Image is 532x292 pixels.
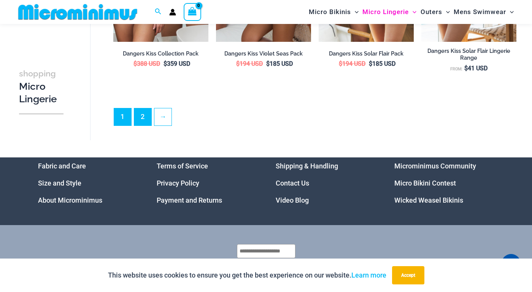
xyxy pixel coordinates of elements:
aside: Footer Widget 2 [157,157,257,209]
nav: Menu [276,157,376,209]
h2: Dangers Kiss Solar Flair Pack [319,50,414,57]
a: → [154,108,172,125]
span: Menu Toggle [442,2,450,22]
span: Mens Swimwear [454,2,506,22]
span: $ [464,65,468,72]
span: From: [450,67,462,71]
bdi: 185 USD [266,60,293,67]
span: $ [369,60,372,67]
a: Mens SwimwearMenu ToggleMenu Toggle [452,2,516,22]
span: Page 1 [114,108,131,125]
a: About Microminimus [38,196,102,204]
a: Contact Us [276,179,309,187]
a: Learn more [351,271,386,279]
span: $ [339,60,342,67]
a: Page 2 [134,108,151,125]
bdi: 359 USD [164,60,190,67]
button: Accept [392,266,424,284]
a: Payment and Returns [157,196,222,204]
a: Video Blog [276,196,309,204]
a: OutersMenu ToggleMenu Toggle [419,2,452,22]
a: Dangers Kiss Collection Pack [113,50,208,60]
aside: Footer Widget 1 [38,157,138,209]
span: shopping [19,69,56,78]
nav: Site Navigation [306,1,517,23]
nav: Product Pagination [113,108,516,130]
a: Fabric and Care [38,162,86,170]
a: Shipping & Handling [276,162,338,170]
h2: Dangers Kiss Solar Flair Lingerie Range [421,48,516,62]
span: $ [236,60,240,67]
span: Menu Toggle [351,2,359,22]
h3: Micro Lingerie [19,67,64,106]
span: Outers [421,2,442,22]
a: Micro Bikini Contest [394,179,456,187]
span: Menu Toggle [506,2,514,22]
nav: Menu [394,157,494,209]
a: Size and Style [38,179,81,187]
a: Privacy Policy [157,179,199,187]
span: $ [266,60,270,67]
a: Dangers Kiss Solar Flair Lingerie Range [421,48,516,65]
nav: Menu [157,157,257,209]
a: Wicked Weasel Bikinis [394,196,463,204]
a: Micro BikinisMenu ToggleMenu Toggle [307,2,360,22]
bdi: 388 USD [133,60,160,67]
a: Microminimus Community [394,162,476,170]
span: Micro Lingerie [362,2,409,22]
h2: Dangers Kiss Violet Seas Pack [216,50,311,57]
bdi: 41 USD [464,65,488,72]
a: Micro LingerieMenu ToggleMenu Toggle [360,2,418,22]
bdi: 194 USD [236,60,263,67]
span: Micro Bikinis [309,2,351,22]
nav: Menu [38,157,138,209]
a: Account icon link [169,9,176,16]
h2: Dangers Kiss Collection Pack [113,50,208,57]
aside: Footer Widget 4 [394,157,494,209]
bdi: 194 USD [339,60,365,67]
a: Dangers Kiss Solar Flair Pack [319,50,414,60]
bdi: 185 USD [369,60,395,67]
img: MM SHOP LOGO FLAT [15,3,140,21]
a: Terms of Service [157,162,208,170]
span: Menu Toggle [409,2,416,22]
a: Search icon link [155,7,162,17]
span: $ [133,60,137,67]
p: This website uses cookies to ensure you get the best experience on our website. [108,270,386,281]
aside: Footer Widget 3 [276,157,376,209]
a: Dangers Kiss Violet Seas Pack [216,50,311,60]
a: View Shopping Cart, empty [184,3,201,21]
span: $ [164,60,167,67]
